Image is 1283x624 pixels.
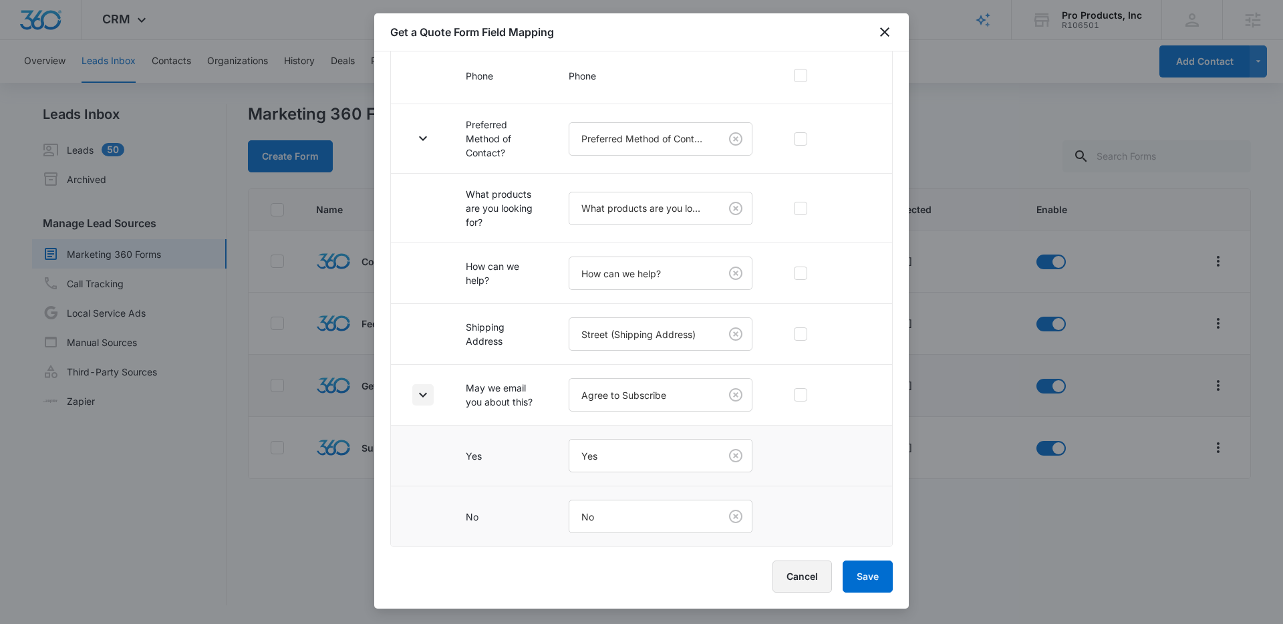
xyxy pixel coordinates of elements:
button: close [877,24,893,40]
button: Save [843,561,893,593]
td: Preferred Method of Contact? [450,104,553,174]
td: Phone [450,47,553,104]
button: Cancel [772,561,832,593]
td: No [450,486,553,547]
button: Clear [725,198,746,219]
td: Yes [450,426,553,486]
td: How can we help? [450,243,553,304]
h1: Get a Quote Form Field Mapping [390,24,554,40]
button: Toggle Row Expanded [412,384,434,406]
button: Clear [725,384,746,406]
td: What products are you looking for? [450,174,553,243]
td: May we email you about this? [450,365,553,426]
button: Clear [725,128,746,150]
button: Toggle Row Expanded [412,128,434,149]
td: Shipping Address [450,304,553,365]
button: Clear [725,323,746,345]
button: Clear [725,506,746,527]
button: Clear [725,263,746,284]
button: Clear [725,445,746,466]
p: Phone [569,69,752,83]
